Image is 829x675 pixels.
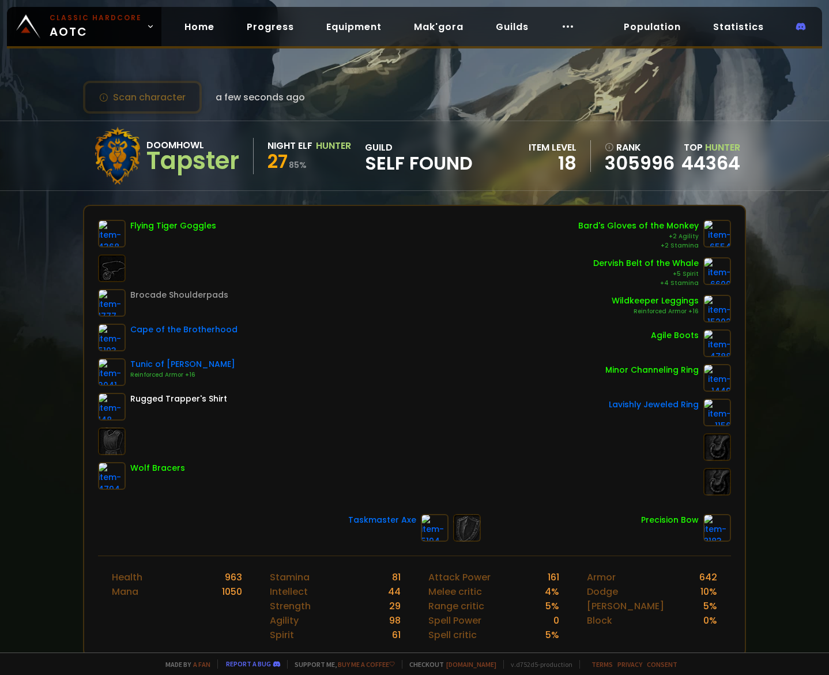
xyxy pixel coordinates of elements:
[98,220,126,247] img: item-4368
[222,584,242,599] div: 1050
[146,138,239,152] div: Doomhowl
[703,364,731,392] img: item-1449
[316,138,351,153] div: Hunter
[548,570,559,584] div: 161
[605,364,699,376] div: Minor Channeling Ring
[703,599,717,613] div: 5 %
[130,370,235,380] div: Reinforced Armor +16
[287,660,395,669] span: Support me,
[681,150,740,176] a: 44364
[699,570,717,584] div: 642
[112,570,142,584] div: Health
[112,584,138,599] div: Mana
[98,393,126,421] img: item-148
[365,155,473,172] span: Self Found
[226,659,271,668] a: Report a bug
[389,613,401,628] div: 98
[578,241,699,250] div: +2 Stamina
[703,514,731,542] img: item-8183
[681,140,740,155] div: Top
[446,660,496,669] a: [DOMAIN_NAME]
[641,514,699,526] div: Precision Bow
[348,514,416,526] div: Taskmaster Axe
[193,660,210,669] a: a fan
[591,660,613,669] a: Terms
[428,613,481,628] div: Spell Power
[700,584,717,599] div: 10 %
[593,279,699,288] div: +4 Stamina
[587,613,612,628] div: Block
[225,570,242,584] div: 963
[605,140,674,155] div: rank
[270,570,310,584] div: Stamina
[529,155,576,172] div: 18
[651,329,699,342] div: Agile Boots
[267,148,288,174] span: 27
[50,13,142,40] span: AOTC
[545,599,559,613] div: 5 %
[421,514,449,542] img: item-5194
[130,358,235,370] div: Tunic of [PERSON_NAME]
[130,289,228,301] div: Brocade Shoulderpads
[175,15,224,39] a: Home
[365,140,473,172] div: guild
[612,307,699,316] div: Reinforced Armor +16
[130,220,216,232] div: Flying Tiger Goggles
[703,220,731,247] img: item-6554
[317,15,391,39] a: Equipment
[98,462,126,490] img: item-4794
[392,628,401,642] div: 61
[388,584,401,599] div: 44
[587,570,616,584] div: Armor
[270,584,308,599] div: Intellect
[130,324,238,336] div: Cape of the Brotherhood
[593,257,699,269] div: Dervish Belt of the Whale
[402,660,496,669] span: Checkout
[705,141,740,154] span: Hunter
[703,257,731,285] img: item-6600
[703,613,717,628] div: 0 %
[553,613,559,628] div: 0
[159,660,210,669] span: Made by
[428,628,477,642] div: Spell critic
[83,81,202,114] button: Scan character
[428,584,482,599] div: Melee critic
[428,570,491,584] div: Attack Power
[703,329,731,357] img: item-4788
[270,613,299,628] div: Agility
[238,15,303,39] a: Progress
[647,660,677,669] a: Consent
[270,628,294,642] div: Spirit
[289,159,307,171] small: 85 %
[578,232,699,241] div: +2 Agility
[428,599,484,613] div: Range critic
[98,358,126,386] img: item-2041
[216,90,305,104] span: a few seconds ago
[338,660,395,669] a: Buy me a coffee
[593,269,699,279] div: +5 Spirit
[98,324,126,351] img: item-5193
[612,295,699,307] div: Wildkeeper Leggings
[146,152,239,170] div: Tapster
[615,15,690,39] a: Population
[529,140,576,155] div: item level
[7,7,161,46] a: Classic HardcoreAOTC
[503,660,572,669] span: v. d752d5 - production
[545,584,559,599] div: 4 %
[587,584,618,599] div: Dodge
[609,399,699,411] div: Lavishly Jeweled Ring
[704,15,773,39] a: Statistics
[130,393,227,405] div: Rugged Trapper's Shirt
[389,599,401,613] div: 29
[405,15,473,39] a: Mak'gora
[270,599,311,613] div: Strength
[578,220,699,232] div: Bard's Gloves of the Monkey
[703,295,731,322] img: item-15202
[545,628,559,642] div: 5 %
[98,289,126,317] img: item-1777
[392,570,401,584] div: 81
[587,599,664,613] div: [PERSON_NAME]
[617,660,642,669] a: Privacy
[605,155,674,172] a: 305996
[267,138,312,153] div: Night Elf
